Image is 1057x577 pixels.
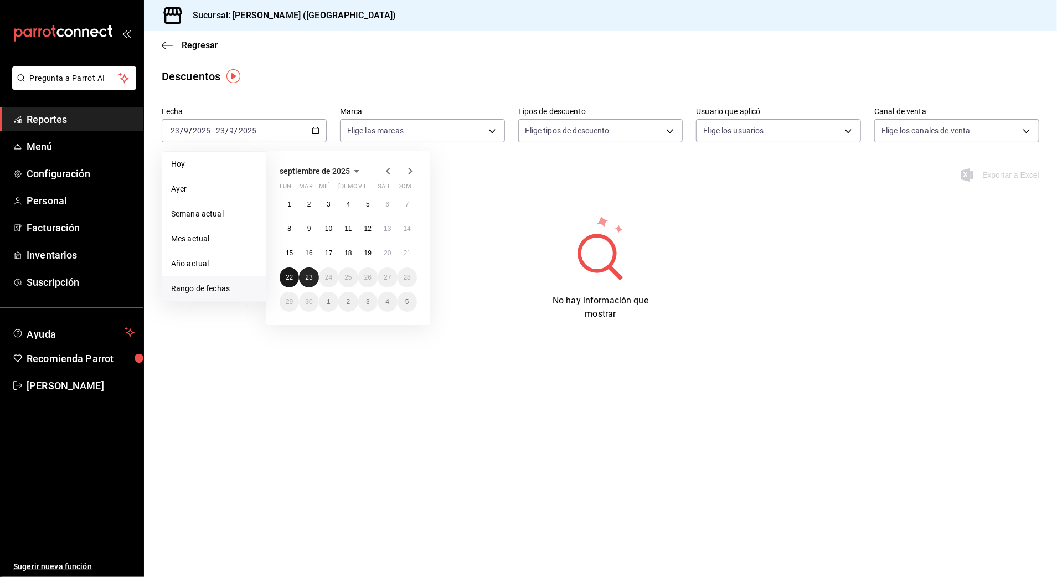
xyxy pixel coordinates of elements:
label: Fecha [162,108,327,116]
span: Inventarios [27,248,135,262]
button: 24 de septiembre de 2025 [319,267,338,287]
abbr: sábado [378,183,389,194]
input: -- [215,126,225,135]
abbr: 22 de septiembre de 2025 [286,274,293,281]
abbr: 4 de octubre de 2025 [385,298,389,306]
abbr: 20 de septiembre de 2025 [384,249,391,257]
abbr: 17 de septiembre de 2025 [325,249,332,257]
span: Rango de fechas [171,283,257,295]
abbr: viernes [358,183,367,194]
label: Marca [340,108,505,116]
label: Tipos de descuento [518,108,683,116]
abbr: 16 de septiembre de 2025 [305,249,312,257]
button: 28 de septiembre de 2025 [398,267,417,287]
button: open_drawer_menu [122,29,131,38]
abbr: 15 de septiembre de 2025 [286,249,293,257]
button: septiembre de 2025 [280,164,363,178]
abbr: 26 de septiembre de 2025 [364,274,372,281]
input: ---- [192,126,211,135]
span: Menú [27,139,135,154]
span: [PERSON_NAME] [27,378,135,393]
button: 23 de septiembre de 2025 [299,267,318,287]
span: Reportes [27,112,135,127]
abbr: 25 de septiembre de 2025 [344,274,352,281]
span: Ayer [171,183,257,195]
span: Año actual [171,258,257,270]
button: 30 de septiembre de 2025 [299,292,318,312]
button: 1 de septiembre de 2025 [280,194,299,214]
span: Semana actual [171,208,257,220]
abbr: lunes [280,183,291,194]
button: 3 de septiembre de 2025 [319,194,338,214]
button: 10 de septiembre de 2025 [319,219,338,239]
span: Elige los usuarios [703,125,764,136]
button: 21 de septiembre de 2025 [398,243,417,263]
button: 6 de septiembre de 2025 [378,194,397,214]
button: 8 de septiembre de 2025 [280,219,299,239]
button: 4 de octubre de 2025 [378,292,397,312]
abbr: 8 de septiembre de 2025 [287,225,291,233]
abbr: 12 de septiembre de 2025 [364,225,372,233]
button: Pregunta a Parrot AI [12,66,136,90]
span: Regresar [182,40,218,50]
a: Pregunta a Parrot AI [8,80,136,92]
abbr: 7 de septiembre de 2025 [405,200,409,208]
span: Facturación [27,220,135,235]
span: Hoy [171,158,257,170]
span: Pregunta a Parrot AI [30,73,119,84]
button: 3 de octubre de 2025 [358,292,378,312]
abbr: 14 de septiembre de 2025 [404,225,411,233]
img: Tooltip marker [226,69,240,83]
span: Ayuda [27,326,120,339]
abbr: 27 de septiembre de 2025 [384,274,391,281]
button: 22 de septiembre de 2025 [280,267,299,287]
h3: Sucursal: [PERSON_NAME] ([GEOGRAPHIC_DATA]) [184,9,396,22]
button: 14 de septiembre de 2025 [398,219,417,239]
input: ---- [238,126,257,135]
button: 20 de septiembre de 2025 [378,243,397,263]
abbr: 1 de octubre de 2025 [327,298,331,306]
abbr: 5 de septiembre de 2025 [366,200,370,208]
button: 26 de septiembre de 2025 [358,267,378,287]
span: / [225,126,229,135]
abbr: 13 de septiembre de 2025 [384,225,391,233]
button: 5 de septiembre de 2025 [358,194,378,214]
abbr: 5 de octubre de 2025 [405,298,409,306]
span: Elige los canales de venta [881,125,970,136]
button: 1 de octubre de 2025 [319,292,338,312]
span: / [180,126,183,135]
button: 15 de septiembre de 2025 [280,243,299,263]
abbr: jueves [338,183,404,194]
abbr: miércoles [319,183,329,194]
button: 5 de octubre de 2025 [398,292,417,312]
abbr: 23 de septiembre de 2025 [305,274,312,281]
button: Regresar [162,40,218,50]
abbr: 28 de septiembre de 2025 [404,274,411,281]
input: -- [183,126,189,135]
span: Suscripción [27,275,135,290]
span: Elige tipos de descuento [525,125,610,136]
span: / [235,126,238,135]
label: Usuario que aplicó [696,108,861,116]
button: 12 de septiembre de 2025 [358,219,378,239]
span: septiembre de 2025 [280,167,350,176]
span: / [189,126,192,135]
span: Personal [27,193,135,208]
abbr: 2 de septiembre de 2025 [307,200,311,208]
abbr: 19 de septiembre de 2025 [364,249,372,257]
button: 11 de septiembre de 2025 [338,219,358,239]
button: 2 de septiembre de 2025 [299,194,318,214]
span: Configuración [27,166,135,181]
abbr: 2 de octubre de 2025 [347,298,350,306]
button: 16 de septiembre de 2025 [299,243,318,263]
span: Recomienda Parrot [27,351,135,366]
button: 29 de septiembre de 2025 [280,292,299,312]
abbr: 10 de septiembre de 2025 [325,225,332,233]
abbr: 18 de septiembre de 2025 [344,249,352,257]
button: 4 de septiembre de 2025 [338,194,358,214]
span: Sugerir nueva función [13,561,135,573]
div: Descuentos [162,68,220,85]
label: Canal de venta [874,108,1039,116]
span: Elige las marcas [347,125,404,136]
